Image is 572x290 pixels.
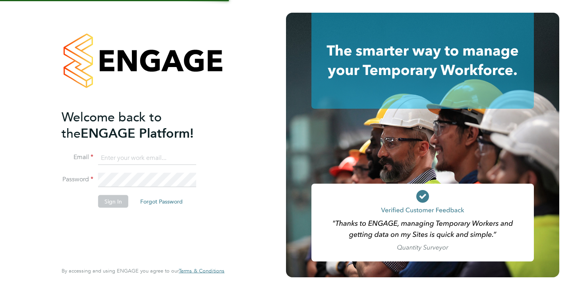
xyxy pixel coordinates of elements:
button: Sign In [98,195,128,208]
button: Forgot Password [134,195,189,208]
a: Terms & Conditions [179,268,224,274]
input: Enter your work email... [98,151,196,165]
h2: ENGAGE Platform! [62,109,216,141]
span: By accessing and using ENGAGE you agree to our [62,267,224,274]
label: Email [62,153,93,161]
span: Welcome back to the [62,109,162,141]
label: Password [62,175,93,184]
